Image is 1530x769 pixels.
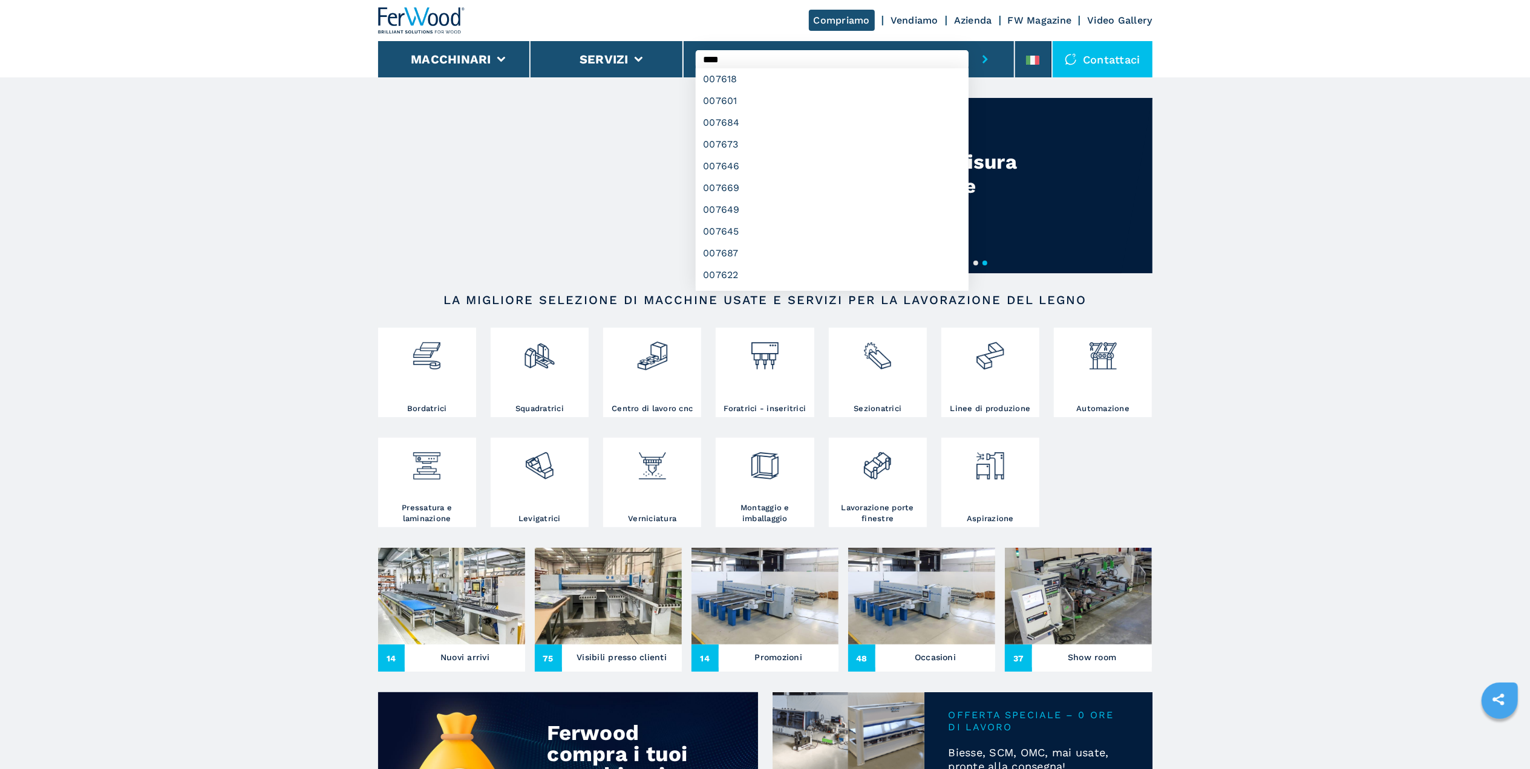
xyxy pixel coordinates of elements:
button: Macchinari [411,52,491,67]
h3: Levigatrici [518,513,561,524]
span: 48 [848,644,875,672]
h3: Sezionatrici [854,403,901,414]
h3: Automazione [1076,403,1130,414]
button: Servizi [580,52,629,67]
h3: Promozioni [755,649,803,666]
h3: Pressatura e laminazione [381,502,473,524]
a: Sezionatrici [829,328,927,417]
div: 007622 [696,264,969,286]
img: aspirazione_1.png [974,441,1006,482]
iframe: Chat [1479,715,1521,760]
a: Nuovi arrivi14Nuovi arrivi [378,548,525,672]
img: foratrici_inseritrici_2.png [749,331,781,372]
h3: Lavorazione porte finestre [832,502,924,524]
button: 1 [973,261,978,265]
a: Promozioni14Promozioni [691,548,839,672]
a: Levigatrici [491,438,589,527]
h3: Foratrici - inseritrici [724,403,806,414]
h3: Centro di lavoro cnc [612,403,693,414]
div: 007687 [696,242,969,264]
img: lavorazione_porte_finestre_2.png [861,441,894,482]
a: sharethis [1483,684,1514,715]
div: Contattaci [1053,41,1152,77]
img: linee_di_produzione_2.png [974,331,1006,372]
div: 007673 [696,134,969,155]
a: Azienda [954,15,992,26]
img: centro_di_lavoro_cnc_2.png [636,331,669,372]
h3: Squadratrici [515,403,564,414]
h3: Linee di produzione [950,403,1031,414]
div: 007645 [696,221,969,242]
img: levigatrici_2.png [523,441,555,482]
img: montaggio_imballaggio_2.png [749,441,781,482]
h3: Show room [1068,649,1116,666]
a: Show room37Show room [1005,548,1152,672]
img: pressa-strettoia.png [411,441,443,482]
div: 007601 [696,90,969,112]
a: Verniciatura [603,438,701,527]
a: Compriamo [809,10,875,31]
a: Squadratrici [491,328,589,417]
a: Video Gallery [1087,15,1152,26]
h3: Aspirazione [967,513,1014,524]
h3: Visibili presso clienti [577,649,667,666]
img: squadratrici_2.png [523,331,555,372]
a: Visibili presso clienti75Visibili presso clienti [535,548,682,672]
img: Visibili presso clienti [535,548,682,644]
a: Bordatrici [378,328,476,417]
div: 007669 [696,177,969,199]
a: FW Magazine [1008,15,1072,26]
span: 14 [378,644,405,672]
video: Your browser does not support the video tag. [378,98,765,273]
a: Vendiamo [891,15,938,26]
span: 37 [1005,644,1032,672]
span: 14 [691,644,719,672]
div: 007646 [696,155,969,177]
h3: Occasioni [915,649,956,666]
h3: Nuovi arrivi [440,649,489,666]
div: 007649 [696,199,969,221]
a: Pressatura e laminazione [378,438,476,527]
img: Ferwood [378,7,465,34]
img: Nuovi arrivi [378,548,525,644]
h2: LA MIGLIORE SELEZIONE DI MACCHINE USATE E SERVIZI PER LA LAVORAZIONE DEL LEGNO [417,293,1114,307]
img: Occasioni [848,548,995,644]
button: 2 [982,261,987,265]
a: Foratrici - inseritrici [716,328,814,417]
a: Aspirazione [941,438,1039,527]
a: Montaggio e imballaggio [716,438,814,527]
h3: Montaggio e imballaggio [719,502,811,524]
img: verniciatura_1.png [636,441,669,482]
div: 007684 [696,112,969,134]
a: Linee di produzione [941,328,1039,417]
div: 007618 [696,68,969,90]
img: Show room [1005,548,1152,644]
h3: Verniciatura [628,513,676,524]
img: sezionatrici_2.png [861,331,894,372]
a: Automazione [1054,328,1152,417]
img: automazione.png [1087,331,1119,372]
a: Lavorazione porte finestre [829,438,927,527]
img: Contattaci [1065,53,1077,65]
span: 75 [535,644,562,672]
img: bordatrici_1.png [411,331,443,372]
a: Centro di lavoro cnc [603,328,701,417]
h3: Bordatrici [407,403,447,414]
a: Occasioni48Occasioni [848,548,995,672]
button: submit-button [969,41,1002,77]
img: Promozioni [691,548,839,644]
